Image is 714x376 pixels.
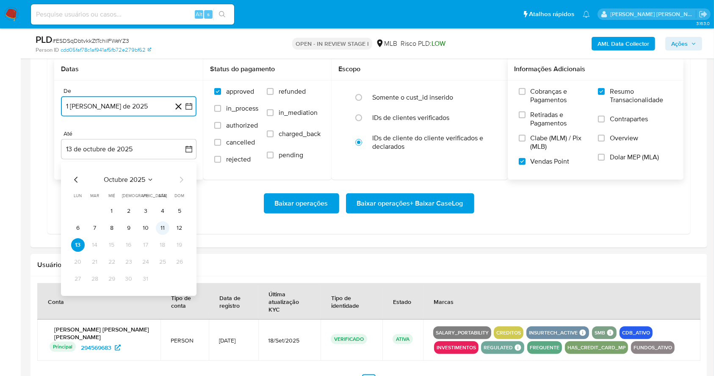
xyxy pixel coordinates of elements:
[61,46,151,54] a: cdd05faf78c1af941af5fb72e279bf62
[292,38,372,50] p: OPEN - IN REVIEW STAGE I
[699,10,708,19] a: Sair
[37,261,700,269] h2: Usuários Associados
[583,11,590,18] a: Notificações
[36,46,59,54] b: Person ID
[529,10,574,19] span: Atalhos rápidos
[376,39,397,48] div: MLB
[598,37,649,50] b: AML Data Collector
[213,8,231,20] button: search-icon
[665,37,702,50] button: Ações
[432,39,446,48] span: LOW
[207,10,210,18] span: s
[401,39,446,48] span: Risco PLD:
[671,37,688,50] span: Ações
[53,36,129,45] span: # ESDSqDbtvkkZtTchilFWeYZ3
[611,10,696,18] p: carla.siqueira@mercadolivre.com
[36,33,53,46] b: PLD
[696,20,710,27] span: 3.163.0
[592,37,655,50] button: AML Data Collector
[196,10,202,18] span: Alt
[31,9,234,20] input: Pesquise usuários ou casos...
